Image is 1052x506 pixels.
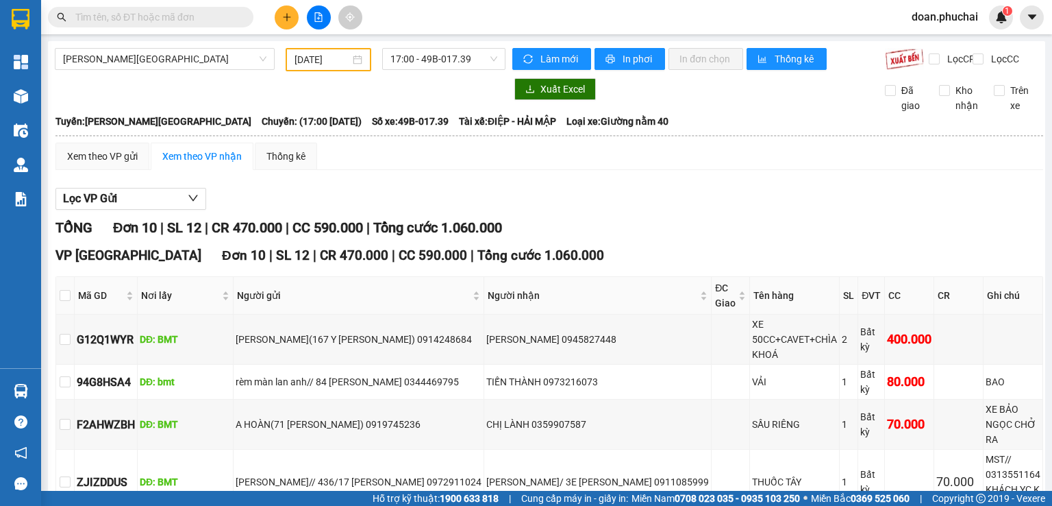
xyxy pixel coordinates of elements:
[113,219,157,236] span: Đơn 10
[77,374,135,391] div: 94G8HSA4
[986,51,1021,67] span: Lọc CC
[14,477,27,490] span: message
[63,190,117,207] span: Lọc VP Gửi
[811,491,910,506] span: Miền Bắc
[860,409,882,439] div: Bất kỳ
[631,491,800,506] span: Miền Nam
[236,332,481,347] div: [PERSON_NAME](167 Y [PERSON_NAME]) 0914248684
[995,11,1007,23] img: icon-new-feature
[314,12,323,22] span: file-add
[842,332,855,347] div: 2
[14,446,27,459] span: notification
[885,48,924,70] img: 9k=
[141,288,219,303] span: Nơi lấy
[747,48,827,70] button: bar-chartThống kê
[803,496,807,501] span: ⚪️
[14,89,28,104] img: warehouse-icon
[275,5,299,29] button: plus
[222,248,266,263] span: Đơn 10
[885,277,934,315] th: CC
[307,5,331,29] button: file-add
[266,149,305,164] div: Thống kê
[540,51,580,67] span: Làm mới
[936,472,981,492] div: 70.000
[14,415,27,429] span: question-circle
[512,48,591,70] button: syncLàm mới
[57,12,66,22] span: search
[295,52,349,67] input: 13/08/2025
[752,417,837,432] div: SẦU RIÊNG
[167,219,201,236] span: SL 12
[160,219,164,236] span: |
[14,384,28,398] img: warehouse-icon
[77,331,135,348] div: G12Q1WYR
[668,48,743,70] button: In đơn chọn
[842,474,855,490] div: 1
[594,48,665,70] button: printerIn phơi
[345,12,355,22] span: aim
[237,288,470,303] span: Người gửi
[188,193,199,204] span: down
[55,248,201,263] span: VP [GEOGRAPHIC_DATA]
[477,248,604,263] span: Tổng cước 1.060.000
[752,374,837,389] div: VẢI
[14,192,28,206] img: solution-icon
[950,83,984,113] span: Kho nhận
[75,400,138,450] td: F2AHWZBH
[440,493,499,504] strong: 1900 633 818
[623,51,654,67] span: In phơi
[392,248,395,263] span: |
[752,474,837,490] div: THUỐC TÂY
[212,219,282,236] span: CR 470.000
[14,158,28,172] img: warehouse-icon
[12,9,29,29] img: logo-vxr
[986,402,1040,447] div: XE BẢO NGỌC CHỞ RA
[675,493,800,504] strong: 0708 023 035 - 0935 103 250
[1005,83,1038,113] span: Trên xe
[390,49,498,69] span: 17:00 - 49B-017.39
[140,474,231,490] div: DĐ: BMT
[1026,11,1038,23] span: caret-down
[942,51,977,67] span: Lọc CR
[320,248,388,263] span: CR 470.000
[236,374,481,389] div: rèm màn lan anh// 84 [PERSON_NAME] 0344469795
[140,374,231,389] div: DĐ: bmt
[338,5,362,29] button: aim
[55,188,206,210] button: Lọc VP Gửi
[77,416,135,433] div: F2AHWZBH
[901,8,989,25] span: doan.phuchai
[750,277,840,315] th: Tên hàng
[605,54,617,65] span: printer
[842,374,855,389] div: 1
[14,55,28,69] img: dashboard-icon
[488,288,697,303] span: Người nhận
[372,114,449,129] span: Số xe: 49B-017.39
[934,277,984,315] th: CR
[282,12,292,22] span: plus
[840,277,858,315] th: SL
[842,417,855,432] div: 1
[775,51,816,67] span: Thống kê
[509,491,511,506] span: |
[887,415,931,434] div: 70.000
[851,493,910,504] strong: 0369 525 060
[984,277,1043,315] th: Ghi chú
[262,114,362,129] span: Chuyến: (17:00 [DATE])
[752,317,837,362] div: XE 50CC+CAVET+CHÌA KHOÁ
[373,491,499,506] span: Hỗ trợ kỹ thuật:
[63,49,266,69] span: Gia Lai - Đà Lạt
[140,417,231,432] div: DĐ: BMT
[366,219,370,236] span: |
[757,54,769,65] span: bar-chart
[269,248,273,263] span: |
[205,219,208,236] span: |
[78,288,123,303] span: Mã GD
[286,219,289,236] span: |
[514,78,596,100] button: downloadXuất Excel
[715,280,736,311] span: ĐC Giao
[162,149,242,164] div: Xem theo VP nhận
[14,123,28,138] img: warehouse-icon
[399,248,467,263] span: CC 590.000
[860,467,882,497] div: Bất kỳ
[887,330,931,349] div: 400.000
